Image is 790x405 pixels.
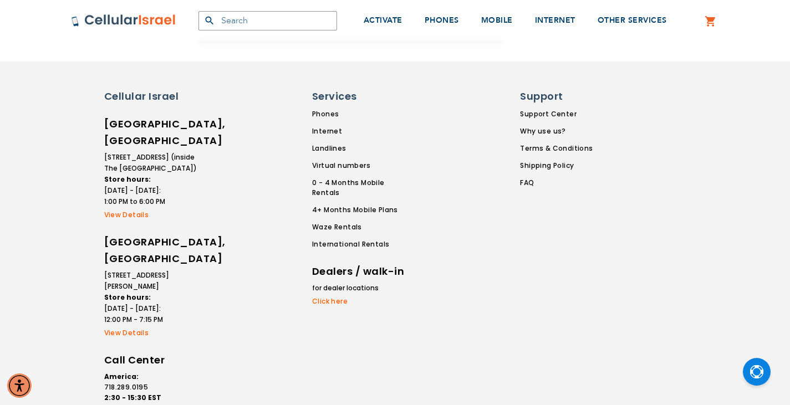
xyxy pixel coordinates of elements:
[104,382,198,392] a: 718.289.0195
[481,15,513,25] span: MOBILE
[312,178,413,198] a: 0 - 4 Months Mobile Rentals
[104,210,198,220] a: View Details
[425,15,459,25] span: PHONES
[104,175,151,184] strong: Store hours:
[104,352,198,368] h6: Call Center
[364,15,402,25] span: ACTIVATE
[312,205,413,215] a: 4+ Months Mobile Plans
[312,126,413,136] a: Internet
[520,126,593,136] a: Why use us?
[198,11,337,30] input: Search
[104,152,198,207] li: [STREET_ADDRESS] (inside The [GEOGRAPHIC_DATA]) [DATE] - [DATE]: 1:00 PM to 6:00 PM
[104,116,198,149] h6: [GEOGRAPHIC_DATA], [GEOGRAPHIC_DATA]
[104,328,198,338] a: View Details
[520,178,593,188] a: FAQ
[104,234,198,267] h6: [GEOGRAPHIC_DATA], [GEOGRAPHIC_DATA]
[104,393,161,402] strong: 2:30 - 15:30 EST
[520,89,586,104] h6: Support
[312,89,406,104] h6: Services
[520,109,593,119] a: Support Center
[598,15,667,25] span: OTHER SERVICES
[312,143,413,153] a: Landlines
[535,15,575,25] span: INTERNET
[7,373,32,398] div: Accessibility Menu
[312,109,413,119] a: Phones
[312,222,413,232] a: Waze Rentals
[312,161,413,171] a: Virtual numbers
[312,283,406,294] li: for dealer locations
[104,293,151,302] strong: Store hours:
[520,161,593,171] a: Shipping Policy
[312,296,406,306] a: Click here
[312,263,406,280] h6: Dealers / walk-in
[104,270,198,325] li: [STREET_ADDRESS][PERSON_NAME] [DATE] - [DATE]: 12:00 PM - 7:15 PM
[71,14,176,27] img: Cellular Israel Logo
[520,143,593,153] a: Terms & Conditions
[312,239,413,249] a: International Rentals
[104,372,139,381] strong: America:
[104,89,198,104] h6: Cellular Israel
